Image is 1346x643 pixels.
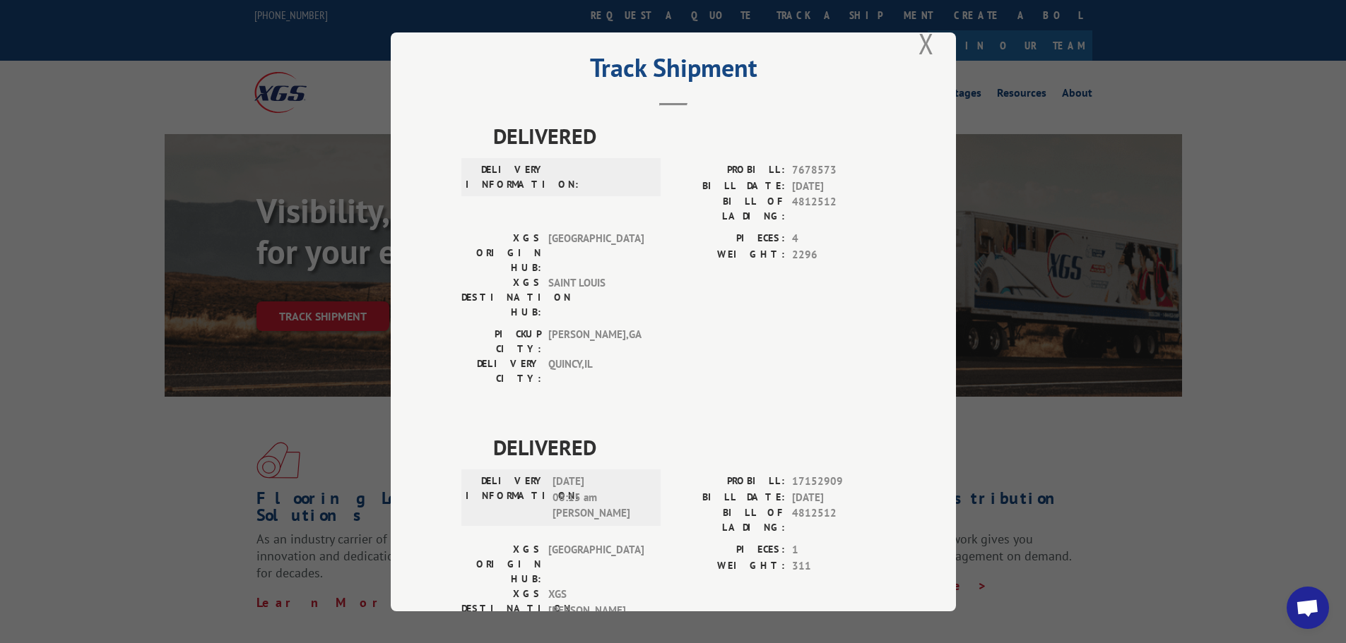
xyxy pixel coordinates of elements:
[673,474,785,490] label: PROBILL:
[461,58,885,85] h2: Track Shipment
[548,542,644,587] span: [GEOGRAPHIC_DATA]
[673,505,785,535] label: BILL OF LADING:
[466,474,545,522] label: DELIVERY INFORMATION:
[548,231,644,275] span: [GEOGRAPHIC_DATA]
[461,587,541,635] label: XGS DESTINATION HUB:
[792,194,885,224] span: 4812512
[548,587,644,635] span: XGS [PERSON_NAME] MN
[493,431,885,463] span: DELIVERED
[673,162,785,179] label: PROBILL:
[461,327,541,356] label: PICKUP CITY:
[461,356,541,386] label: DELIVERY CITY:
[792,178,885,194] span: [DATE]
[792,489,885,505] span: [DATE]
[548,327,644,356] span: [PERSON_NAME] , GA
[461,542,541,587] label: XGS ORIGIN HUB:
[673,558,785,574] label: WEIGHT:
[461,231,541,275] label: XGS ORIGIN HUB:
[792,246,885,263] span: 2296
[673,231,785,247] label: PIECES:
[792,542,885,558] span: 1
[673,542,785,558] label: PIECES:
[548,275,644,320] span: SAINT LOUIS
[1287,587,1329,629] a: Open chat
[792,162,885,179] span: 7678573
[673,194,785,224] label: BILL OF LADING:
[914,24,938,63] button: Close modal
[792,231,885,247] span: 4
[792,558,885,574] span: 311
[493,120,885,152] span: DELIVERED
[553,474,648,522] span: [DATE] 08:15 am [PERSON_NAME]
[461,275,541,320] label: XGS DESTINATION HUB:
[673,489,785,505] label: BILL DATE:
[792,505,885,535] span: 4812512
[466,162,545,192] label: DELIVERY INFORMATION:
[792,474,885,490] span: 17152909
[673,178,785,194] label: BILL DATE:
[548,356,644,386] span: QUINCY , IL
[673,246,785,263] label: WEIGHT:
